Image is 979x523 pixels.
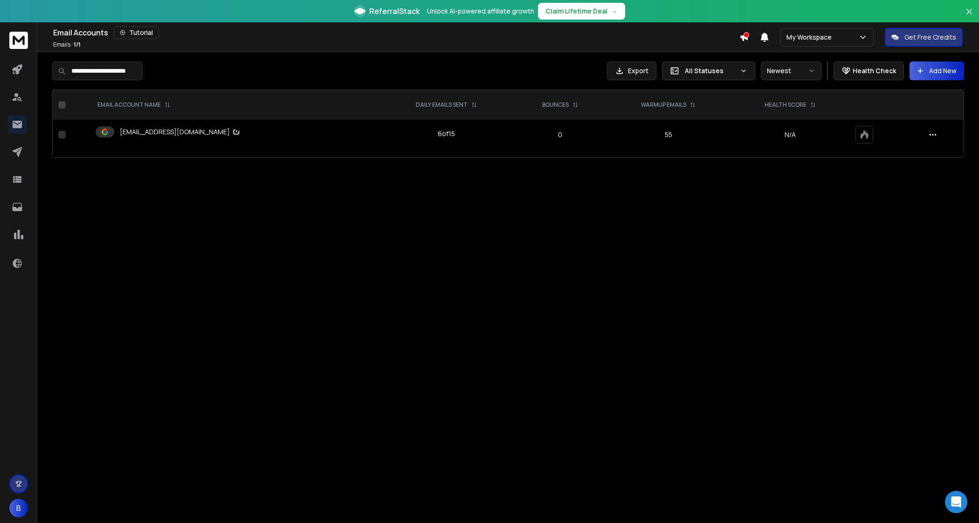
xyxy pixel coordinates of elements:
[885,28,963,47] button: Get Free Credits
[910,62,964,80] button: Add New
[963,6,975,28] button: Close banner
[369,6,420,17] span: ReferralStack
[416,101,468,109] p: DAILY EMAILS SENT
[853,66,896,76] p: Health Check
[427,7,534,16] p: Unlock AI-powered affiliate growth
[538,3,625,20] button: Claim Lifetime Deal→
[232,127,241,137] img: Zapmail Logo
[53,41,81,48] p: Emails :
[9,499,28,517] button: B
[611,7,618,16] span: →
[97,101,170,109] div: EMAIL ACCOUNT NAME
[74,41,81,48] span: 1 / 1
[685,66,736,76] p: All Statuses
[542,101,569,109] p: BOUNCES
[945,491,967,513] div: Open Intercom Messenger
[438,129,455,138] div: 6 of 15
[607,62,656,80] button: Export
[834,62,904,80] button: Health Check
[114,26,159,39] button: Tutorial
[641,101,686,109] p: WARMUP EMAILS
[736,130,844,139] p: N/A
[904,33,956,42] p: Get Free Credits
[53,26,739,39] div: Email Accounts
[765,101,807,109] p: HEALTH SCORE
[120,127,241,137] p: [EMAIL_ADDRESS][DOMAIN_NAME]
[520,130,600,139] p: 0
[786,33,835,42] p: My Workspace
[761,62,821,80] button: Newest
[606,120,731,150] td: 55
